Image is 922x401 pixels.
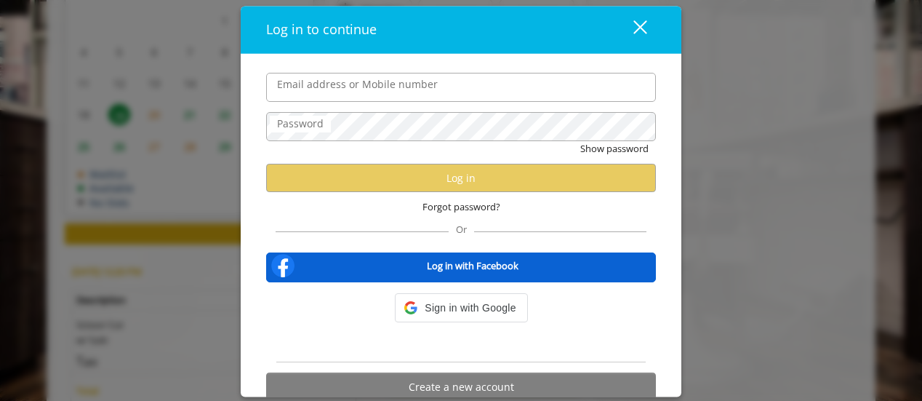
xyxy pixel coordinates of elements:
[617,19,646,41] div: close dialog
[266,373,656,401] button: Create a new account
[449,223,474,236] span: Or
[266,164,656,193] button: Log in
[388,321,535,353] iframe: Sign in with Google Button
[422,200,500,215] span: Forgot password?
[268,251,297,280] img: facebook-logo
[427,258,518,274] b: Log in with Facebook
[266,74,656,103] input: Email address or Mobile number
[395,293,528,322] div: Sign in with Google
[606,15,656,45] button: close dialog
[266,113,656,142] input: Password
[580,142,649,157] button: Show password
[270,116,331,132] label: Password
[266,21,377,39] span: Log in to continue
[270,77,445,93] label: Email address or Mobile number
[423,300,518,316] span: Sign in with Google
